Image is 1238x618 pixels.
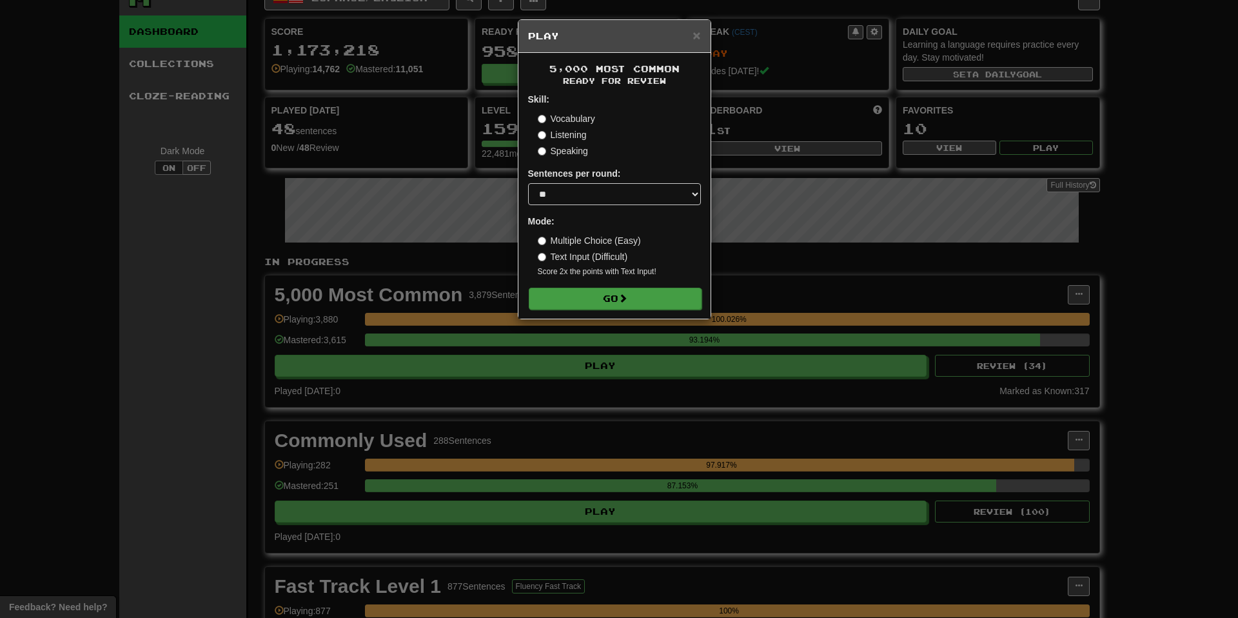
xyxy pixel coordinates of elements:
input: Text Input (Difficult) [538,253,546,261]
small: Ready for Review [528,75,701,86]
input: Speaking [538,147,546,155]
small: Score 2x the points with Text Input ! [538,266,701,277]
label: Text Input (Difficult) [538,250,628,263]
h5: Play [528,30,701,43]
span: × [693,28,700,43]
button: Close [693,28,700,42]
label: Sentences per round: [528,167,621,180]
strong: Mode: [528,216,555,226]
input: Multiple Choice (Easy) [538,237,546,245]
label: Multiple Choice (Easy) [538,234,641,247]
label: Speaking [538,145,588,157]
label: Vocabulary [538,112,595,125]
button: Go [529,288,702,310]
strong: Skill: [528,94,549,105]
input: Listening [538,131,546,139]
label: Listening [538,128,587,141]
input: Vocabulary [538,115,546,123]
span: 5,000 Most Common [549,63,680,74]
